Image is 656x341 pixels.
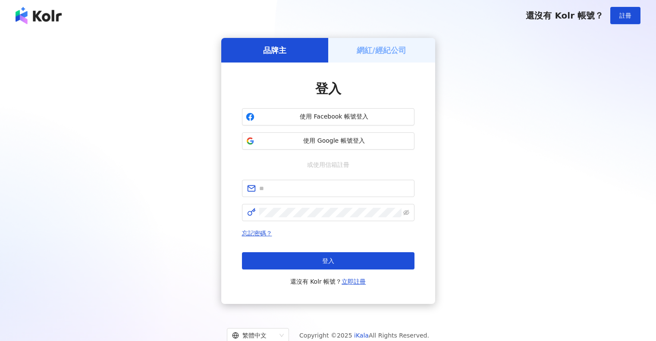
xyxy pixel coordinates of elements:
span: Copyright © 2025 All Rights Reserved. [299,330,429,341]
span: eye-invisible [403,210,409,216]
h5: 品牌主 [263,45,286,56]
img: logo [16,7,62,24]
button: 註冊 [610,7,640,24]
span: 或使用信箱註冊 [301,160,355,169]
button: 使用 Facebook 帳號登入 [242,108,414,125]
button: 使用 Google 帳號登入 [242,132,414,150]
span: 還沒有 Kolr 帳號？ [526,10,603,21]
span: 登入 [315,81,341,96]
span: 註冊 [619,12,631,19]
a: 忘記密碼？ [242,230,272,237]
span: 使用 Facebook 帳號登入 [258,113,411,121]
span: 登入 [322,257,334,264]
a: 立即註冊 [342,278,366,285]
button: 登入 [242,252,414,269]
h5: 網紅/經紀公司 [357,45,406,56]
span: 還沒有 Kolr 帳號？ [290,276,366,287]
a: iKala [354,332,369,339]
span: 使用 Google 帳號登入 [258,137,411,145]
